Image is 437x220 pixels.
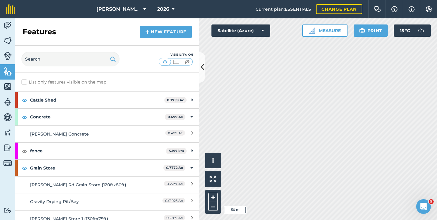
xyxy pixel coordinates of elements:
[210,176,216,182] img: Four arrows, one pointing top left, one top right, one bottom right and the last bottom left
[15,125,199,142] a: [PERSON_NAME] Concrete0.499 Ac
[212,157,214,164] span: i
[415,24,427,37] img: svg+xml;base64,PD94bWwgdmVyc2lvbj0iMS4wIiBlbmNvZGluZz0idXRmLTgiPz4KPCEtLSBHZW5lcmF0b3I6IEFkb2JlIE...
[21,52,120,66] input: Search
[408,6,415,13] img: svg+xml;base64,PHN2ZyB4bWxucz0iaHR0cDovL3d3dy53My5vcmcvMjAwMC9zdmciIHdpZHRoPSIxNyIgaGVpZ2h0PSIxNy...
[309,28,315,34] img: Ruler icon
[425,6,432,12] img: A cog icon
[394,24,431,37] button: 15 °C
[23,27,56,37] h2: Features
[30,109,165,125] strong: Concrete
[416,199,431,214] iframe: Intercom live chat
[165,130,185,136] span: 0.499 Ac
[3,143,12,152] img: svg+xml;base64,PD94bWwgdmVyc2lvbj0iMS4wIiBlbmNvZGluZz0idXRmLTgiPz4KPCEtLSBHZW5lcmF0b3I6IEFkb2JlIE...
[359,27,365,34] img: svg+xml;base64,PHN2ZyB4bWxucz0iaHR0cDovL3d3dy53My5vcmcvMjAwMC9zdmciIHdpZHRoPSIxOSIgaGVpZ2h0PSIyNC...
[15,193,199,210] a: Gravity Drying Pit/Bay0.01923 Ac
[6,4,15,14] img: fieldmargin Logo
[3,36,12,45] img: svg+xml;base64,PHN2ZyB4bWxucz0iaHR0cDovL3d3dy53My5vcmcvMjAwMC9zdmciIHdpZHRoPSI1NiIgaGVpZ2h0PSI2MC...
[256,6,311,13] span: Current plan : ESSENTIALS
[3,113,12,122] img: svg+xml;base64,PD94bWwgdmVyc2lvbj0iMS4wIiBlbmNvZGluZz0idXRmLTgiPz4KPCEtLSBHZW5lcmF0b3I6IEFkb2JlIE...
[3,52,12,60] img: svg+xml;base64,PD94bWwgdmVyc2lvbj0iMS4wIiBlbmNvZGluZz0idXRmLTgiPz4KPCEtLSBHZW5lcmF0b3I6IEFkb2JlIE...
[168,115,183,119] strong: 0.499 Ac
[400,24,410,37] span: 15 ° C
[183,59,191,65] img: svg+xml;base64,PHN2ZyB4bWxucz0iaHR0cDovL3d3dy53My5vcmcvMjAwMC9zdmciIHdpZHRoPSI1MCIgaGVpZ2h0PSI0MC...
[354,24,388,37] button: Print
[3,21,12,30] img: svg+xml;base64,PD94bWwgdmVyc2lvbj0iMS4wIiBlbmNvZGluZz0idXRmLTgiPz4KPCEtLSBHZW5lcmF0b3I6IEFkb2JlIE...
[30,131,139,137] div: [PERSON_NAME] Concrete
[30,143,166,159] strong: fence
[30,160,163,176] strong: Grain Store
[30,198,139,205] div: Gravity Drying Pit/Bay
[161,59,169,65] img: svg+xml;base64,PHN2ZyB4bWxucz0iaHR0cDovL3d3dy53My5vcmcvMjAwMC9zdmciIHdpZHRoPSI1MCIgaGVpZ2h0PSI0MC...
[3,207,12,213] img: svg+xml;base64,PD94bWwgdmVyc2lvbj0iMS4wIiBlbmNvZGluZz0idXRmLTgiPz4KPCEtLSBHZW5lcmF0b3I6IEFkb2JlIE...
[140,26,192,38] a: New feature
[21,79,106,85] label: List only features visible on the map
[110,55,116,63] img: svg+xml;base64,PHN2ZyB4bWxucz0iaHR0cDovL3d3dy53My5vcmcvMjAwMC9zdmciIHdpZHRoPSIxOSIgaGVpZ2h0PSIyNC...
[391,6,398,12] img: A question mark icon
[22,164,27,172] img: svg+xml;base64,PHN2ZyB4bWxucz0iaHR0cDovL3d3dy53My5vcmcvMjAwMC9zdmciIHdpZHRoPSIxOCIgaGVpZ2h0PSIyNC...
[167,98,184,102] strong: 0.3759 Ac
[429,199,434,204] span: 5
[30,92,164,108] strong: Cattle Shed
[208,202,218,211] button: –
[164,181,185,186] span: 0.2237 Ac
[166,166,183,170] strong: 0.7772 Ac
[3,128,12,137] img: svg+xml;base64,PD94bWwgdmVyc2lvbj0iMS4wIiBlbmNvZGluZz0idXRmLTgiPz4KPCEtLSBHZW5lcmF0b3I6IEFkb2JlIE...
[172,59,180,65] img: svg+xml;base64,PHN2ZyB4bWxucz0iaHR0cDovL3d3dy53My5vcmcvMjAwMC9zdmciIHdpZHRoPSI1MCIgaGVpZ2h0PSI0MC...
[15,160,199,176] div: Grain Store0.7772 Ac
[15,143,199,159] div: fence5.197 km
[3,82,12,91] img: svg+xml;base64,PHN2ZyB4bWxucz0iaHR0cDovL3d3dy53My5vcmcvMjAwMC9zdmciIHdpZHRoPSI1NiIgaGVpZ2h0PSI2MC...
[22,114,27,121] img: svg+xml;base64,PHN2ZyB4bWxucz0iaHR0cDovL3d3dy53My5vcmcvMjAwMC9zdmciIHdpZHRoPSIxOCIgaGVpZ2h0PSIyNC...
[374,6,381,12] img: Two speech bubbles overlapping with the left bubble in the forefront
[15,109,199,125] div: Concrete0.499 Ac
[97,6,141,13] span: [PERSON_NAME] Farm Partnership
[316,4,362,14] a: Change plan
[3,67,12,76] img: svg+xml;base64,PHN2ZyB4bWxucz0iaHR0cDovL3d3dy53My5vcmcvMjAwMC9zdmciIHdpZHRoPSI1NiIgaGVpZ2h0PSI2MC...
[22,96,27,104] img: svg+xml;base64,PHN2ZyB4bWxucz0iaHR0cDovL3d3dy53My5vcmcvMjAwMC9zdmciIHdpZHRoPSIxOCIgaGVpZ2h0PSIyNC...
[145,28,150,35] img: svg+xml;base64,PHN2ZyB4bWxucz0iaHR0cDovL3d3dy53My5vcmcvMjAwMC9zdmciIHdpZHRoPSIxNCIgaGVpZ2h0PSIyNC...
[211,24,270,37] button: Satellite (Azure)
[15,92,199,108] div: Cattle Shed0.3759 Ac
[157,6,169,13] span: 2026
[159,52,193,57] div: Visibility: On
[208,193,218,202] button: +
[3,159,12,167] img: svg+xml;base64,PD94bWwgdmVyc2lvbj0iMS4wIiBlbmNvZGluZz0idXRmLTgiPz4KPCEtLSBHZW5lcmF0b3I6IEFkb2JlIE...
[3,97,12,106] img: svg+xml;base64,PD94bWwgdmVyc2lvbj0iMS4wIiBlbmNvZGluZz0idXRmLTgiPz4KPCEtLSBHZW5lcmF0b3I6IEFkb2JlIE...
[302,24,348,37] button: Measure
[162,198,185,203] span: 0.01923 Ac
[169,149,184,153] strong: 5.197 km
[30,181,139,188] div: [PERSON_NAME] Rd Grain Store (120ftx80ft)
[15,176,199,193] a: [PERSON_NAME] Rd Grain Store (120ftx80ft)0.2237 Ac
[205,153,221,168] button: i
[22,147,27,155] img: svg+xml;base64,PHN2ZyB4bWxucz0iaHR0cDovL3d3dy53My5vcmcvMjAwMC9zdmciIHdpZHRoPSIxOCIgaGVpZ2h0PSIyNC...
